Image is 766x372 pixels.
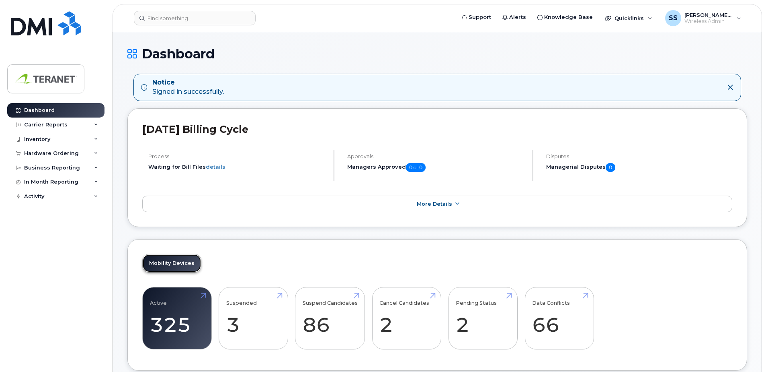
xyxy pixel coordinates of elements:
h4: Disputes [546,153,732,159]
h2: [DATE] Billing Cycle [142,123,732,135]
h4: Approvals [347,153,526,159]
strong: Notice [152,78,224,87]
h4: Process [148,153,327,159]
h1: Dashboard [127,47,747,61]
a: Mobility Devices [143,254,201,272]
span: 0 [606,163,615,172]
h5: Managerial Disputes [546,163,732,172]
li: Waiting for Bill Files [148,163,327,171]
span: More Details [417,201,452,207]
span: 0 of 0 [406,163,426,172]
a: Data Conflicts 66 [532,292,586,345]
a: details [206,163,225,170]
a: Suspend Candidates 86 [303,292,358,345]
h5: Managers Approved [347,163,526,172]
a: Suspended 3 [226,292,281,345]
a: Active 325 [150,292,204,345]
a: Pending Status 2 [456,292,510,345]
div: Signed in successfully. [152,78,224,97]
a: Cancel Candidates 2 [379,292,434,345]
